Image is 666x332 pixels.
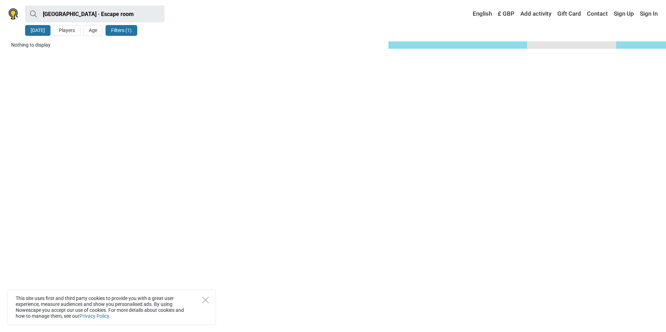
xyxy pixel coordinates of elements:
[202,297,209,303] button: Close
[7,290,216,325] div: This site uses first and third party cookies to provide you with a great user experience, measure...
[25,6,164,22] input: try “London”
[496,8,516,20] a: £ GBP
[83,25,103,36] button: Age
[79,313,109,319] a: Privacy Policy
[585,8,610,20] a: Contact
[519,8,553,20] a: Add activity
[468,11,473,16] img: English
[53,25,80,36] button: Players
[11,41,383,49] div: Nothing to display
[466,8,494,20] a: English
[612,8,636,20] a: Sign Up
[638,8,658,20] a: Sign In
[556,8,583,20] a: Gift Card
[106,25,137,36] button: Filters (1)
[8,8,18,19] img: Nowescape logo
[25,25,51,36] button: [DATE]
